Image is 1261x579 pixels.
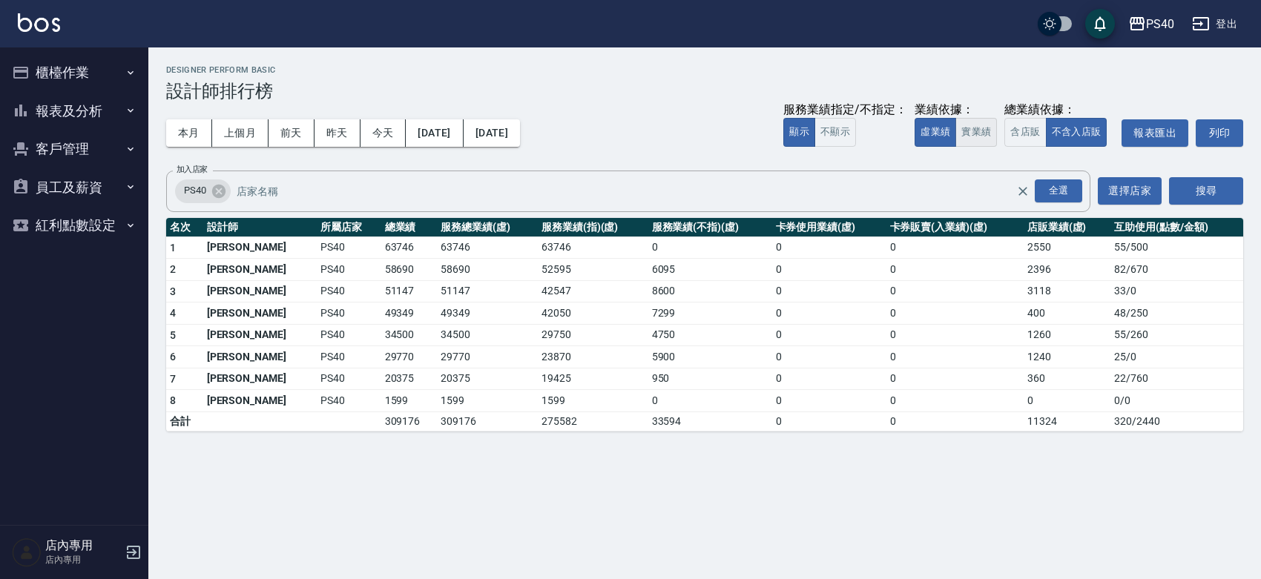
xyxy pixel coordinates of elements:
[648,390,772,412] td: 0
[538,280,648,302] td: 42547
[437,236,538,259] td: 63746
[170,307,176,319] span: 4
[772,411,886,431] td: 0
[170,373,176,385] span: 7
[1098,177,1162,205] button: 選擇店家
[1122,119,1188,147] button: 報表匯出
[772,259,886,281] td: 0
[233,178,1043,204] input: 店家名稱
[317,259,381,281] td: PS40
[317,218,381,237] th: 所屬店家
[648,218,772,237] th: 服務業績(不指)(虛)
[1013,181,1033,202] button: Clear
[814,118,856,147] button: 不顯示
[317,280,381,302] td: PS40
[772,368,886,390] td: 0
[955,118,997,147] button: 實業績
[437,259,538,281] td: 58690
[648,280,772,302] td: 8600
[175,183,215,198] span: PS40
[886,280,1024,302] td: 0
[6,53,142,92] button: 櫃檯作業
[317,236,381,259] td: PS40
[1024,259,1110,281] td: 2396
[1110,368,1243,390] td: 22 / 760
[538,411,648,431] td: 275582
[772,218,886,237] th: 卡券使用業績(虛)
[1024,302,1110,325] td: 400
[315,119,360,147] button: 昨天
[406,119,463,147] button: [DATE]
[1085,9,1115,39] button: save
[538,259,648,281] td: 52595
[317,368,381,390] td: PS40
[648,259,772,281] td: 6095
[1110,411,1243,431] td: 320 / 2440
[166,411,203,431] td: 合計
[381,302,438,325] td: 49349
[360,119,406,147] button: 今天
[166,218,1243,431] table: a dense table
[1110,390,1243,412] td: 0 / 0
[772,324,886,346] td: 0
[437,411,538,431] td: 309176
[772,236,886,259] td: 0
[1146,15,1174,33] div: PS40
[538,346,648,368] td: 23870
[6,168,142,207] button: 員工及薪資
[177,164,208,175] label: 加入店家
[1046,118,1107,147] button: 不含入店販
[437,368,538,390] td: 20375
[648,236,772,259] td: 0
[648,346,772,368] td: 5900
[166,119,212,147] button: 本月
[203,236,317,259] td: [PERSON_NAME]
[1122,9,1180,39] button: PS40
[1035,179,1082,202] div: 全選
[166,218,203,237] th: 名次
[1024,324,1110,346] td: 1260
[1024,236,1110,259] td: 2550
[783,118,815,147] button: 顯示
[170,329,176,341] span: 5
[538,218,648,237] th: 服務業績(指)(虛)
[1110,236,1243,259] td: 55 / 500
[437,218,538,237] th: 服務總業績(虛)
[1110,324,1243,346] td: 55 / 260
[317,346,381,368] td: PS40
[203,218,317,237] th: 設計師
[1110,302,1243,325] td: 48 / 250
[381,280,438,302] td: 51147
[1004,118,1046,147] button: 含店販
[1032,176,1085,205] button: Open
[381,324,438,346] td: 34500
[648,324,772,346] td: 4750
[648,302,772,325] td: 7299
[381,411,438,431] td: 309176
[12,537,42,567] img: Person
[6,206,142,245] button: 紅利點數設定
[18,13,60,32] img: Logo
[317,324,381,346] td: PS40
[166,81,1243,102] h3: 設計師排行榜
[1186,10,1243,38] button: 登出
[886,259,1024,281] td: 0
[381,236,438,259] td: 63746
[6,130,142,168] button: 客戶管理
[175,179,231,203] div: PS40
[381,218,438,237] th: 總業績
[886,390,1024,412] td: 0
[203,390,317,412] td: [PERSON_NAME]
[886,324,1024,346] td: 0
[437,346,538,368] td: 29770
[1169,177,1243,205] button: 搜尋
[437,324,538,346] td: 34500
[1110,280,1243,302] td: 33 / 0
[772,280,886,302] td: 0
[437,302,538,325] td: 49349
[1110,346,1243,368] td: 25 / 0
[203,302,317,325] td: [PERSON_NAME]
[1024,346,1110,368] td: 1240
[648,368,772,390] td: 950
